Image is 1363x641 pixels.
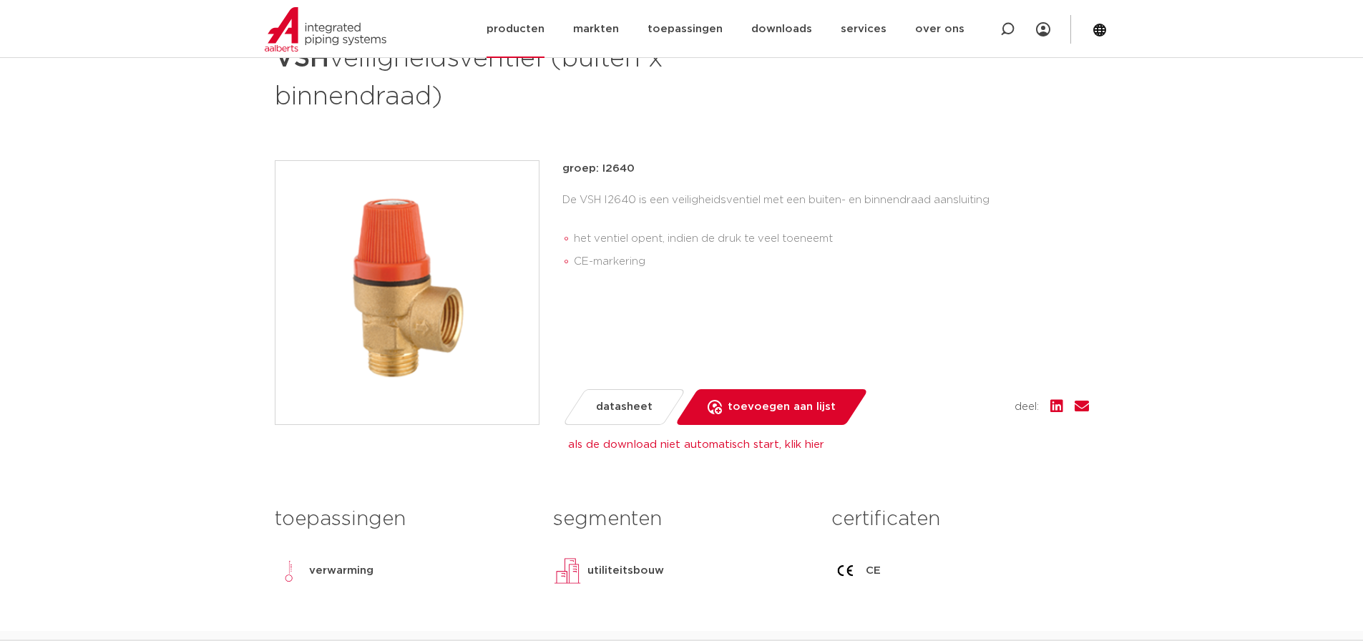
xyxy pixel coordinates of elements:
[568,439,824,450] a: als de download niet automatisch start, klik hier
[831,505,1088,534] h3: certificaten
[553,557,582,585] img: utiliteitsbouw
[596,396,653,419] span: datasheet
[275,161,539,424] img: Product Image for VSH veiligheidsventiel (buiten x binnendraad)
[574,250,1089,273] li: CE-markering
[866,562,881,579] p: CE
[587,562,664,579] p: utiliteitsbouw
[562,160,1089,177] p: groep: I2640
[562,189,1089,279] div: De VSH I2640 is een veiligheidsventiel met een buiten- en binnendraad aansluiting
[728,396,836,419] span: toevoegen aan lijst
[831,557,860,585] img: CE
[553,505,810,534] h3: segmenten
[275,37,812,114] h1: veiligheidsventiel (buiten x binnendraad)
[562,389,685,425] a: datasheet
[275,505,532,534] h3: toepassingen
[1015,398,1039,416] span: deel:
[574,227,1089,250] li: het ventiel opent, indien de druk te veel toeneemt
[309,562,373,579] p: verwarming
[275,557,303,585] img: verwarming
[275,46,329,72] strong: VSH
